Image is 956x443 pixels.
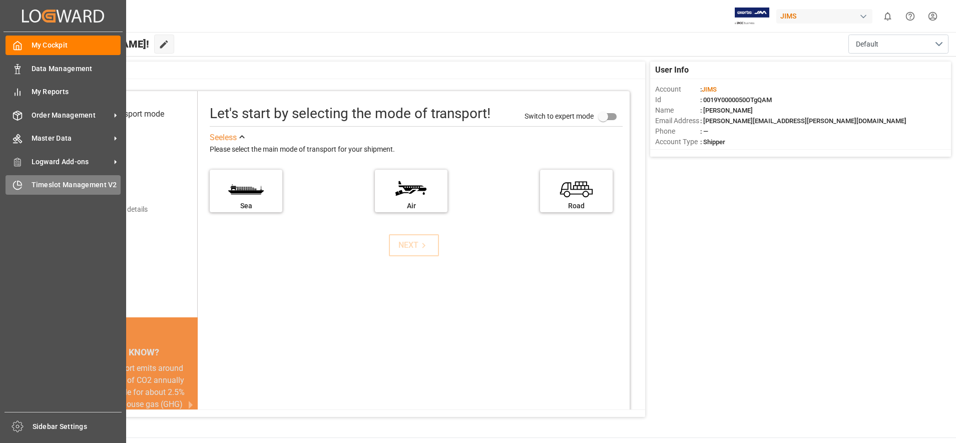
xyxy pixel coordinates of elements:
[776,9,872,24] div: JIMS
[876,5,899,28] button: show 0 new notifications
[87,108,164,120] div: Select transport mode
[398,239,429,251] div: NEXT
[525,112,594,120] span: Switch to expert mode
[655,116,700,126] span: Email Address
[32,133,111,144] span: Master Data
[655,95,700,105] span: Id
[655,137,700,147] span: Account Type
[85,204,148,215] div: Add shipping details
[735,8,769,25] img: Exertis%20JAM%20-%20Email%20Logo.jpg_1722504956.jpg
[6,59,121,78] a: Data Management
[700,128,708,135] span: : —
[210,132,237,144] div: See less
[655,126,700,137] span: Phone
[700,138,725,146] span: : Shipper
[380,201,442,211] div: Air
[655,84,700,95] span: Account
[700,96,772,104] span: : 0019Y0000050OTgQAM
[6,36,121,55] a: My Cockpit
[32,180,121,190] span: Timeslot Management V2
[32,110,111,121] span: Order Management
[6,175,121,195] a: Timeslot Management V2
[700,117,906,125] span: : [PERSON_NAME][EMAIL_ADDRESS][PERSON_NAME][DOMAIN_NAME]
[389,234,439,256] button: NEXT
[856,39,878,50] span: Default
[32,157,111,167] span: Logward Add-ons
[215,201,277,211] div: Sea
[210,103,491,124] div: Let's start by selecting the mode of transport!
[32,64,121,74] span: Data Management
[899,5,921,28] button: Help Center
[210,144,623,156] div: Please select the main mode of transport for your shipment.
[32,87,121,97] span: My Reports
[32,40,121,51] span: My Cockpit
[776,7,876,26] button: JIMS
[702,86,717,93] span: JIMS
[655,105,700,116] span: Name
[655,64,689,76] span: User Info
[33,421,122,432] span: Sidebar Settings
[700,107,753,114] span: : [PERSON_NAME]
[848,35,948,54] button: open menu
[42,35,149,54] span: Hello [PERSON_NAME]!
[545,201,608,211] div: Road
[700,86,717,93] span: :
